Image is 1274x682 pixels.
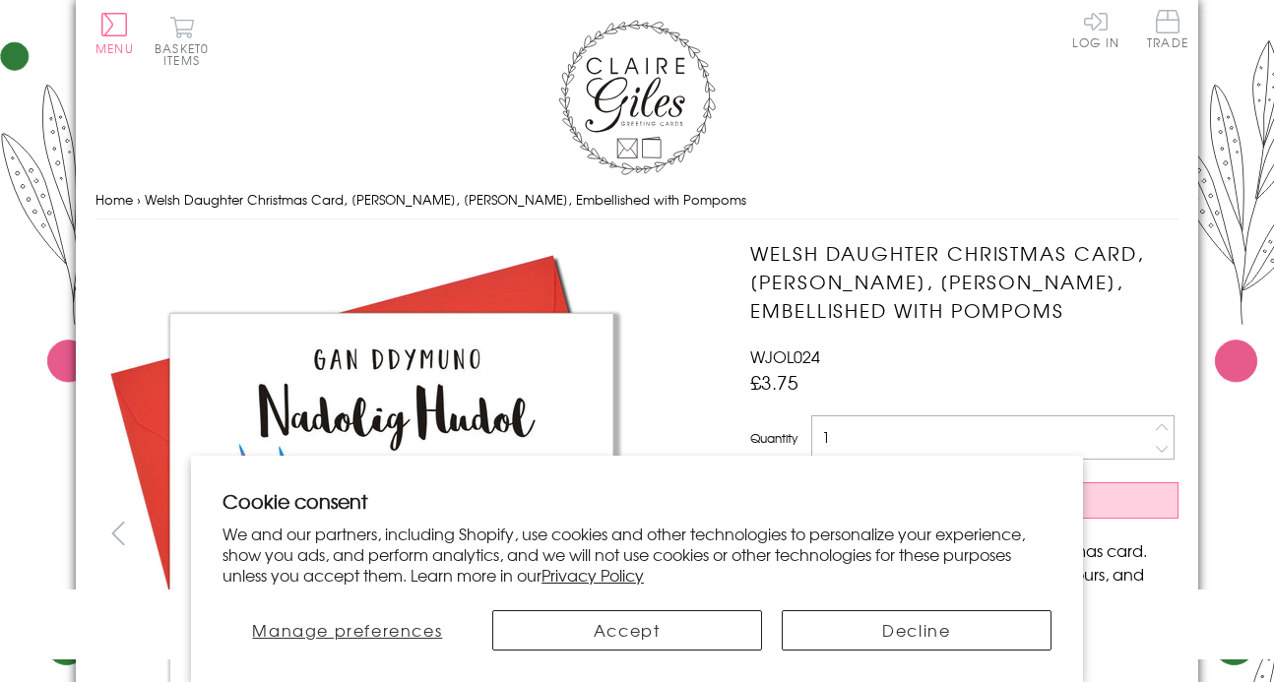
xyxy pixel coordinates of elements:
[492,610,762,651] button: Accept
[155,16,209,66] button: Basket0 items
[252,618,442,642] span: Manage preferences
[163,39,209,69] span: 0 items
[1147,10,1188,48] span: Trade
[558,20,716,175] img: Claire Giles Greetings Cards
[137,190,141,209] span: ›
[750,368,798,396] span: £3.75
[750,429,797,447] label: Quantity
[145,190,746,209] span: Welsh Daughter Christmas Card, [PERSON_NAME], [PERSON_NAME], Embellished with Pompoms
[223,487,1051,515] h2: Cookie consent
[96,13,134,54] button: Menu
[541,563,644,587] a: Privacy Policy
[1147,10,1188,52] a: Trade
[782,610,1051,651] button: Decline
[96,39,134,57] span: Menu
[750,239,1178,324] h1: Welsh Daughter Christmas Card, [PERSON_NAME], [PERSON_NAME], Embellished with Pompoms
[223,524,1051,585] p: We and our partners, including Shopify, use cookies and other technologies to personalize your ex...
[1072,10,1119,48] a: Log In
[750,344,820,368] span: WJOL024
[96,511,140,555] button: prev
[96,190,133,209] a: Home
[223,610,472,651] button: Manage preferences
[96,180,1178,220] nav: breadcrumbs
